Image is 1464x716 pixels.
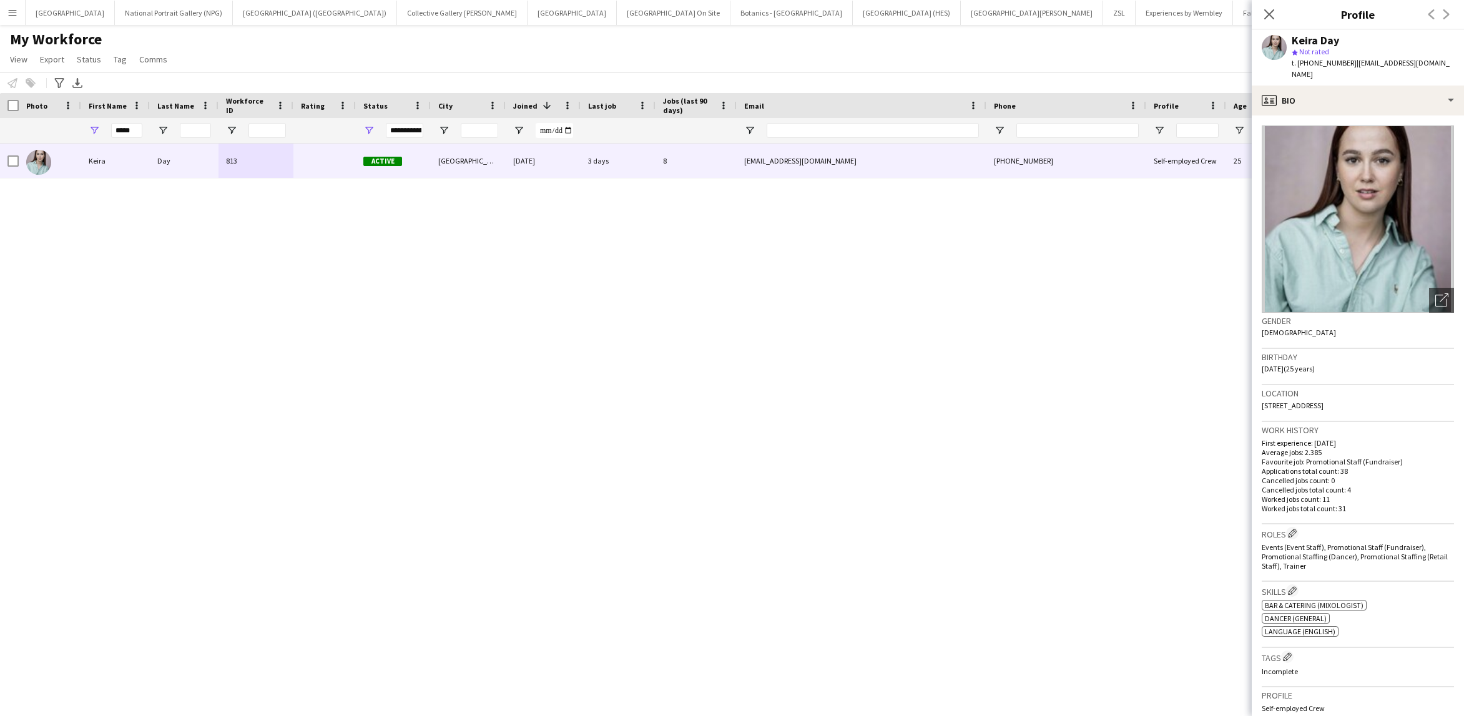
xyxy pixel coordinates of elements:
[70,76,85,91] app-action-btn: Export XLSX
[461,123,498,138] input: City Filter Input
[35,51,69,67] a: Export
[1265,614,1327,623] span: Dancer (General)
[1265,627,1335,636] span: Language (English)
[248,123,286,138] input: Workforce ID Filter Input
[1262,584,1454,597] h3: Skills
[1262,704,1454,713] p: Self-employed Crew
[115,1,233,25] button: National Portrait Gallery (NPG)
[301,101,325,110] span: Rating
[581,144,656,178] div: 3 days
[157,101,194,110] span: Last Name
[111,123,142,138] input: First Name Filter Input
[1262,457,1454,466] p: Favourite job: Promotional Staff (Fundraiser)
[961,1,1103,25] button: [GEOGRAPHIC_DATA][PERSON_NAME]
[1233,1,1296,25] button: Falkirk Wheel
[26,101,47,110] span: Photo
[10,54,27,65] span: View
[588,101,616,110] span: Last job
[1262,650,1454,664] h3: Tags
[233,1,397,25] button: [GEOGRAPHIC_DATA] ([GEOGRAPHIC_DATA])
[26,150,51,175] img: Keira Day
[853,1,961,25] button: [GEOGRAPHIC_DATA] (HES)
[1262,542,1448,571] span: Events (Event Staff), Promotional Staff (Fundraiser), Promotional Staffing (Dancer), Promotional ...
[1262,527,1454,540] h3: Roles
[26,1,115,25] button: [GEOGRAPHIC_DATA]
[89,125,100,136] button: Open Filter Menu
[431,144,506,178] div: [GEOGRAPHIC_DATA]
[1262,125,1454,313] img: Crew avatar or photo
[10,30,102,49] span: My Workforce
[1262,448,1454,457] p: Average jobs: 2.385
[363,125,375,136] button: Open Filter Menu
[1265,601,1363,610] span: Bar & Catering (Mixologist)
[744,125,755,136] button: Open Filter Menu
[1262,328,1336,337] span: [DEMOGRAPHIC_DATA]
[1299,47,1329,56] span: Not rated
[1292,58,1450,79] span: | [EMAIL_ADDRESS][DOMAIN_NAME]
[1103,1,1136,25] button: ZSL
[1262,315,1454,326] h3: Gender
[1252,6,1464,22] h3: Profile
[1292,35,1339,46] div: Keira Day
[1016,123,1139,138] input: Phone Filter Input
[506,144,581,178] div: [DATE]
[1262,388,1454,399] h3: Location
[139,54,167,65] span: Comms
[1176,123,1219,138] input: Profile Filter Input
[994,125,1005,136] button: Open Filter Menu
[656,144,737,178] div: 8
[150,144,219,178] div: Day
[157,125,169,136] button: Open Filter Menu
[81,144,150,178] div: Keira
[1154,125,1165,136] button: Open Filter Menu
[1234,101,1247,110] span: Age
[1146,144,1226,178] div: Self-employed Crew
[363,101,388,110] span: Status
[226,96,271,115] span: Workforce ID
[617,1,730,25] button: [GEOGRAPHIC_DATA] On Site
[767,123,979,138] input: Email Filter Input
[1154,101,1179,110] span: Profile
[1262,466,1454,476] p: Applications total count: 38
[40,54,64,65] span: Export
[134,51,172,67] a: Comms
[52,76,67,91] app-action-btn: Advanced filters
[1234,125,1245,136] button: Open Filter Menu
[1226,144,1279,178] div: 25
[528,1,617,25] button: [GEOGRAPHIC_DATA]
[114,54,127,65] span: Tag
[226,125,237,136] button: Open Filter Menu
[730,1,853,25] button: Botanics - [GEOGRAPHIC_DATA]
[5,51,32,67] a: View
[513,125,524,136] button: Open Filter Menu
[513,101,538,110] span: Joined
[536,123,573,138] input: Joined Filter Input
[1262,667,1454,676] p: Incomplete
[1262,351,1454,363] h3: Birthday
[1262,438,1454,448] p: First experience: [DATE]
[77,54,101,65] span: Status
[397,1,528,25] button: Collective Gallery [PERSON_NAME]
[1262,476,1454,485] p: Cancelled jobs count: 0
[986,144,1146,178] div: [PHONE_NUMBER]
[1262,504,1454,513] p: Worked jobs total count: 31
[72,51,106,67] a: Status
[180,123,211,138] input: Last Name Filter Input
[1262,494,1454,504] p: Worked jobs count: 11
[438,101,453,110] span: City
[89,101,127,110] span: First Name
[737,144,986,178] div: [EMAIL_ADDRESS][DOMAIN_NAME]
[363,157,402,166] span: Active
[1262,485,1454,494] p: Cancelled jobs total count: 4
[1292,58,1357,67] span: t. [PHONE_NUMBER]
[109,51,132,67] a: Tag
[438,125,450,136] button: Open Filter Menu
[1262,424,1454,436] h3: Work history
[744,101,764,110] span: Email
[1136,1,1233,25] button: Experiences by Wembley
[994,101,1016,110] span: Phone
[1262,690,1454,701] h3: Profile
[1262,401,1324,410] span: [STREET_ADDRESS]
[219,144,293,178] div: 813
[1429,288,1454,313] div: Open photos pop-in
